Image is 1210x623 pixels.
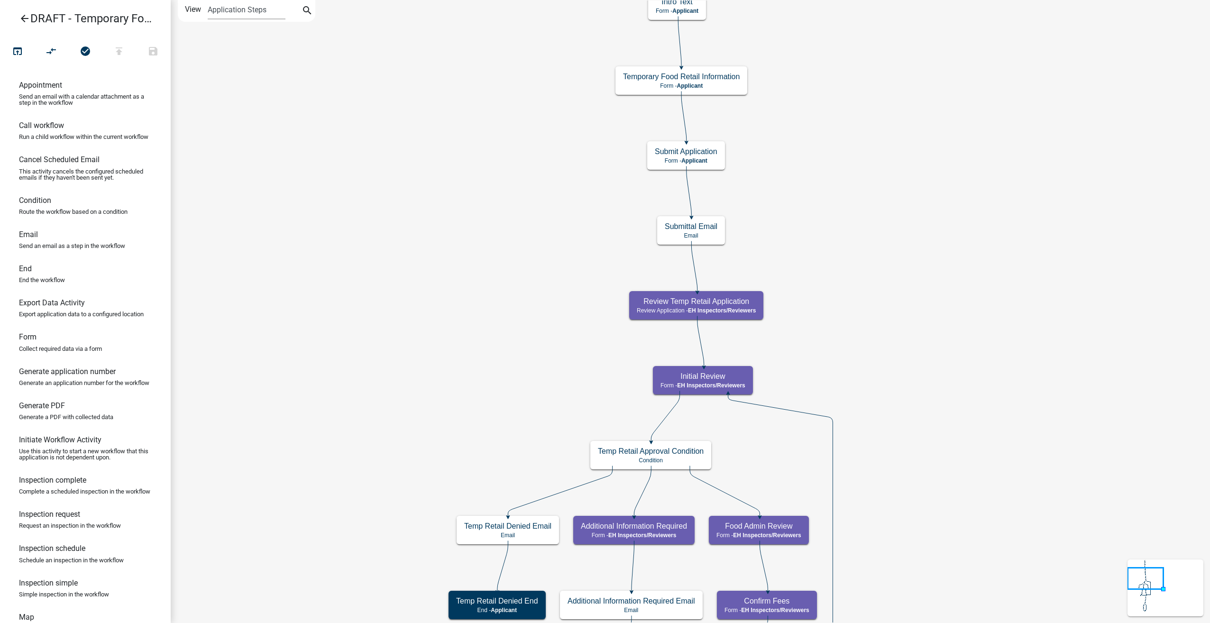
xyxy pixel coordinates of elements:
p: Route the workflow based on a condition [19,209,128,215]
p: Run a child workflow within the current workflow [19,134,148,140]
h6: Condition [19,196,51,205]
p: Condition [598,457,704,464]
button: Test Workflow [0,42,35,62]
h6: Call workflow [19,121,64,130]
p: Request an inspection in the workflow [19,522,121,529]
i: compare_arrows [46,46,57,59]
i: check_circle [80,46,91,59]
span: Applicant [681,157,707,164]
h5: Initial Review [660,372,745,381]
p: Form - [716,532,801,539]
p: Form - [623,82,740,89]
h6: Inspection complete [19,476,86,485]
span: EH Inspectors/Reviewers [741,607,809,614]
h6: End [19,264,32,273]
span: Applicant [672,8,698,14]
span: EH Inspectors/Reviewers [688,307,756,314]
p: This activity cancels the configured scheduled emails if they haven't been sent yet. [19,168,152,181]
h6: Appointment [19,81,62,90]
i: search [302,5,313,18]
i: save [147,46,159,59]
h5: Submit Application [655,147,717,156]
button: No problems [68,42,102,62]
p: Form - [656,8,698,14]
button: Auto Layout [34,42,68,62]
h5: Temp Retail Denied Email [464,522,551,531]
h6: Cancel Scheduled Email [19,155,100,164]
p: Form - [660,382,745,389]
h5: Temporary Food Retail Information [623,72,740,81]
p: Export application data to a configured location [19,311,144,317]
h5: Food Admin Review [716,522,801,531]
p: Email [464,532,551,539]
h6: Map [19,613,34,622]
span: EH Inspectors/Reviewers [608,532,676,539]
p: Collect required data via a form [19,346,102,352]
span: Applicant [491,607,517,614]
p: Form - [581,532,687,539]
h5: Temp Retail Approval Condition [598,447,704,456]
p: Use this activity to start a new workflow that this application is not dependent upon. [19,448,152,460]
p: Complete a scheduled inspection in the workflow [19,488,150,495]
h5: Additional Information Required [581,522,687,531]
p: Generate an application number for the workflow [19,380,149,386]
h5: Additional Information Required Email [568,596,695,605]
div: Workflow actions [0,42,170,64]
h5: Confirm Fees [724,596,809,605]
i: publish [113,46,125,59]
p: End the workflow [19,277,65,283]
h5: Submittal Email [665,222,717,231]
h6: Generate application number [19,367,116,376]
p: Email [568,607,695,614]
i: open_in_browser [12,46,23,59]
h6: Export Data Activity [19,298,85,307]
button: Save [136,42,170,62]
h5: Review Temp Retail Application [637,297,756,306]
span: Applicant [677,82,703,89]
span: EH Inspectors/Reviewers [677,382,745,389]
button: Publish [102,42,136,62]
p: Review Application - [637,307,756,314]
p: Form - [724,607,809,614]
h6: Form [19,332,37,341]
span: EH Inspectors/Reviewers [733,532,801,539]
p: Simple inspection in the workflow [19,591,109,597]
h6: Initiate Workflow Activity [19,435,101,444]
p: End - [456,607,538,614]
p: Send an email as a step in the workflow [19,243,125,249]
h6: Inspection request [19,510,80,519]
p: Send an email with a calendar attachment as a step in the workflow [19,93,152,106]
i: arrow_back [19,13,30,26]
button: search [300,4,315,19]
h5: Temp Retail Denied End [456,596,538,605]
p: Form - [655,157,717,164]
h6: Email [19,230,38,239]
h6: Inspection simple [19,578,78,587]
p: Schedule an inspection in the workflow [19,557,124,563]
p: Generate a PDF with collected data [19,414,113,420]
a: DRAFT - Temporary Food Service Permit Application [8,8,156,29]
h6: Generate PDF [19,401,65,410]
p: Email [665,232,717,239]
h6: Inspection schedule [19,544,85,553]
